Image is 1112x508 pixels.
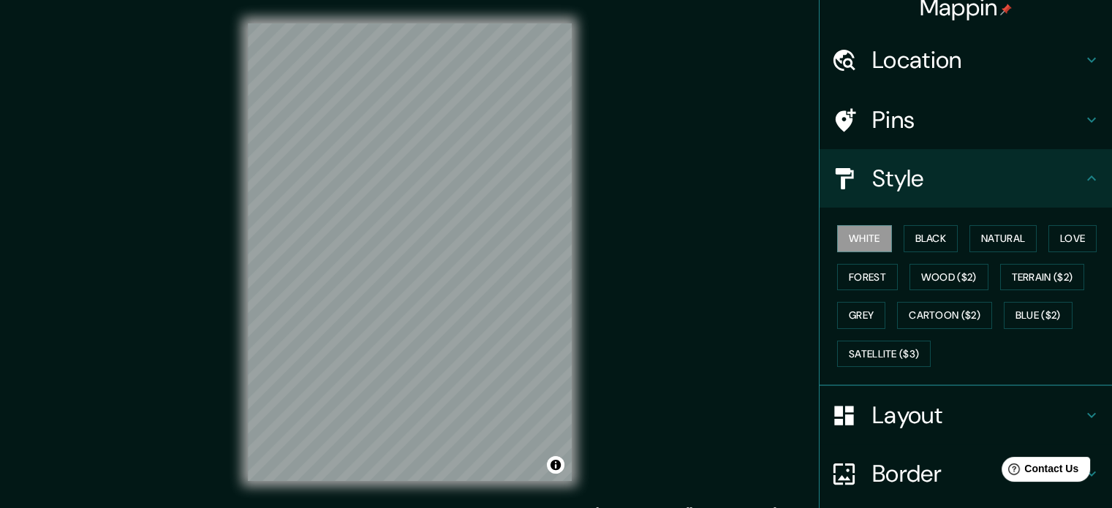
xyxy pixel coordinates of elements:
button: Natural [969,225,1037,252]
div: Layout [820,386,1112,444]
button: Forest [837,264,898,291]
div: Border [820,444,1112,503]
h4: Border [872,459,1083,488]
button: White [837,225,892,252]
h4: Location [872,45,1083,75]
img: pin-icon.png [1000,4,1012,15]
button: Toggle attribution [547,456,564,474]
button: Satellite ($3) [837,341,931,368]
button: Terrain ($2) [1000,264,1085,291]
div: Location [820,31,1112,89]
h4: Style [872,164,1083,193]
div: Pins [820,91,1112,149]
button: Blue ($2) [1004,302,1073,329]
button: Love [1048,225,1097,252]
button: Cartoon ($2) [897,302,992,329]
h4: Pins [872,105,1083,134]
button: Black [904,225,958,252]
div: Style [820,149,1112,208]
h4: Layout [872,401,1083,430]
canvas: Map [248,23,572,481]
button: Grey [837,302,885,329]
iframe: Help widget launcher [982,451,1096,492]
button: Wood ($2) [909,264,988,291]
